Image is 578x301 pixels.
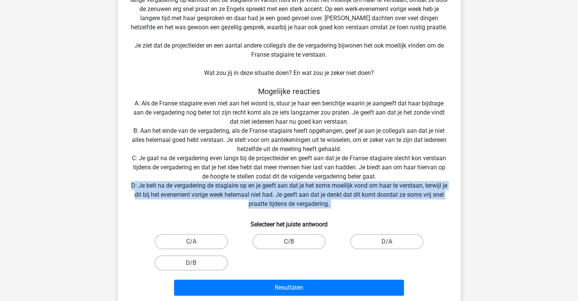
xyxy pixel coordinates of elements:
label: D/B [155,255,228,271]
label: D/A [350,234,423,249]
label: C/A [155,234,228,249]
button: Resultaten [174,280,404,296]
label: C/B [252,234,326,249]
h6: Selecteer het juiste antwoord [130,215,448,228]
h5: Mogelijke reacties [130,87,448,96]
